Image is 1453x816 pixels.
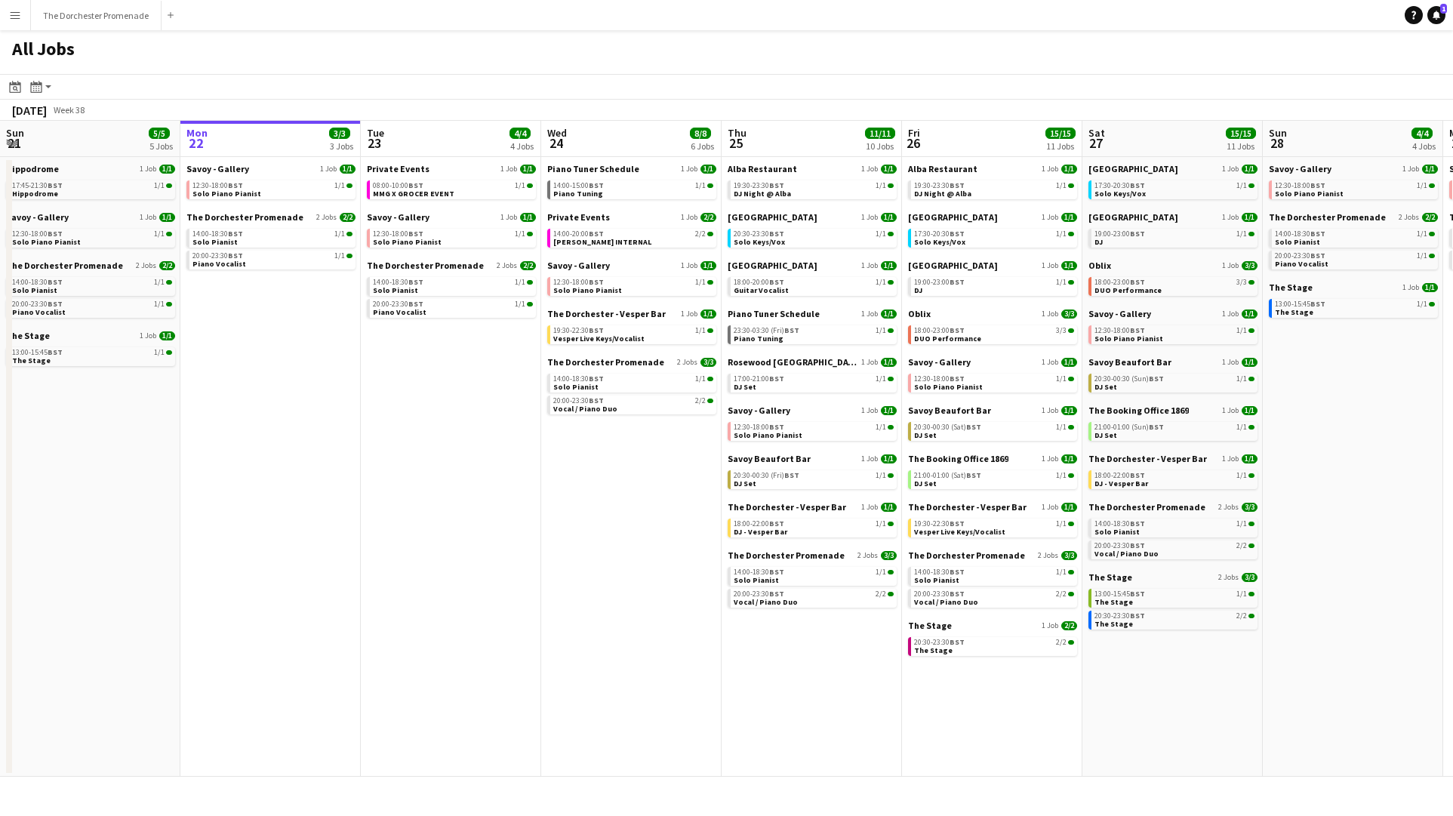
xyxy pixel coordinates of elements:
div: [GEOGRAPHIC_DATA]1 Job1/119:00-23:00BST1/1DJ [1088,211,1258,260]
span: 1 Job [861,261,878,270]
span: BST [784,325,799,335]
span: 12:30-18:00 [373,230,423,238]
a: The Dorchester Promenade2 Jobs2/2 [6,260,175,271]
span: 1/1 [1061,165,1077,174]
span: 1/1 [515,300,525,308]
a: 13:00-15:45BST1/1The Stage [1275,299,1435,316]
span: 18:00-20:00 [734,279,784,286]
span: Goring Hotel [1088,163,1178,174]
span: 1/1 [695,182,706,189]
a: 20:00-23:30BST1/1Piano Vocalist [373,299,533,316]
span: BST [408,229,423,239]
span: 19:30-23:30 [734,182,784,189]
span: Private Events [547,211,610,223]
span: 1/1 [876,327,886,334]
a: 14:00-18:30BST1/1Solo Pianist [373,277,533,294]
div: Piano Tuner Schedule1 Job1/114:00-15:00BST1/1Piano Tuning [547,163,716,211]
span: BST [408,299,423,309]
span: 19:30-22:30 [553,327,604,334]
a: 23:30-03:30 (Fri)BST1/1Piano Tuning [734,325,894,343]
span: 2/2 [520,261,536,270]
span: 12:30-18:00 [12,230,63,238]
span: BST [48,299,63,309]
a: [GEOGRAPHIC_DATA]1 Job1/1 [728,260,897,271]
span: 1 Job [681,165,697,174]
span: 1 Job [681,261,697,270]
span: 17:45-21:30 [12,182,63,189]
a: 18:00-23:00BST3/3DUO Performance [1094,277,1254,294]
span: 1/1 [154,230,165,238]
span: Solo Piano Pianist [1275,189,1344,199]
span: 1/1 [340,165,356,174]
span: 1 Job [140,165,156,174]
span: 1 Job [500,165,517,174]
span: 1/1 [695,279,706,286]
span: Solo Pianist [192,237,238,247]
span: 18:00-23:00 [1094,279,1145,286]
div: Piano Tuner Schedule1 Job1/123:30-03:30 (Fri)BST1/1Piano Tuning [728,308,897,356]
div: Savoy - Gallery1 Job1/112:30-18:00BST1/1Solo Piano Pianist [186,163,356,211]
span: Solo Piano Pianist [1094,334,1163,343]
span: 1/1 [1417,230,1427,238]
a: 17:30-20:30BST1/1Solo Keys/Vox [914,229,1074,246]
span: 14:00-20:00 [553,230,604,238]
span: Solo Keys/Vox [914,237,965,247]
span: 1/1 [876,230,886,238]
span: 1 Job [500,213,517,222]
span: Alba Restaurant [728,163,797,174]
span: 1 Job [140,331,156,340]
span: BST [950,277,965,287]
span: Piano Tuner Schedule [728,308,820,319]
span: BST [950,325,965,335]
span: DJ [1094,237,1103,247]
span: 1/1 [1236,182,1247,189]
span: 1/1 [515,182,525,189]
span: 1/1 [154,279,165,286]
a: The Stage1 Job1/1 [1269,282,1438,293]
span: 1 Job [1222,309,1239,319]
span: 23:30-03:30 (Fri) [734,327,799,334]
span: 12:30-18:00 [553,279,604,286]
a: 18:00-23:00BST3/3DUO Performance [914,325,1074,343]
a: 1 [1427,6,1445,24]
span: 2 Jobs [136,261,156,270]
span: 1/1 [1236,327,1247,334]
a: Hippodrome1 Job1/1 [6,163,175,174]
span: 17:30-20:30 [914,230,965,238]
a: The Dorchester Promenade2 Jobs2/2 [186,211,356,223]
a: Alba Restaurant1 Job1/1 [908,163,1077,174]
span: BST [48,347,63,357]
span: 1/1 [1417,300,1427,308]
span: 1/1 [1422,283,1438,292]
span: BST [589,277,604,287]
span: 12:30-18:00 [192,182,243,189]
div: Savoy - Gallery1 Job1/112:30-18:00BST1/1Solo Piano Pianist [547,260,716,308]
span: 1 Job [681,309,697,319]
span: 3/3 [1242,261,1258,270]
span: Savoy - Gallery [6,211,69,223]
a: 17:45-21:30BST1/1Hippodrome [12,180,172,198]
span: 19:00-23:00 [914,279,965,286]
span: BST [769,277,784,287]
a: 12:30-18:00BST1/1Solo Piano Pianist [1094,325,1254,343]
span: Oblix [908,308,931,319]
span: Piano Vocalist [192,259,246,269]
span: NYX Hotel [728,260,817,271]
a: Oblix1 Job3/3 [908,308,1077,319]
span: Alba Restaurant [908,163,977,174]
a: 19:00-23:00BST1/1DJ [1094,229,1254,246]
span: 1 Job [1222,165,1239,174]
span: 1/1 [334,230,345,238]
span: BST [408,180,423,190]
div: The Dorchester Promenade2 Jobs2/214:00-18:30BST1/1Solo Pianist20:00-23:30BST1/1Piano Vocalist [367,260,536,321]
span: 1/1 [154,300,165,308]
a: Savoy - Gallery1 Job1/1 [1269,163,1438,174]
span: 1 Job [1402,283,1419,292]
span: BST [1130,325,1145,335]
span: The Dorchester Promenade [186,211,303,223]
span: 14:00-18:30 [1275,230,1325,238]
span: BST [1310,229,1325,239]
span: The Stage [6,330,50,341]
span: 1/1 [1242,165,1258,174]
span: 1/1 [159,165,175,174]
